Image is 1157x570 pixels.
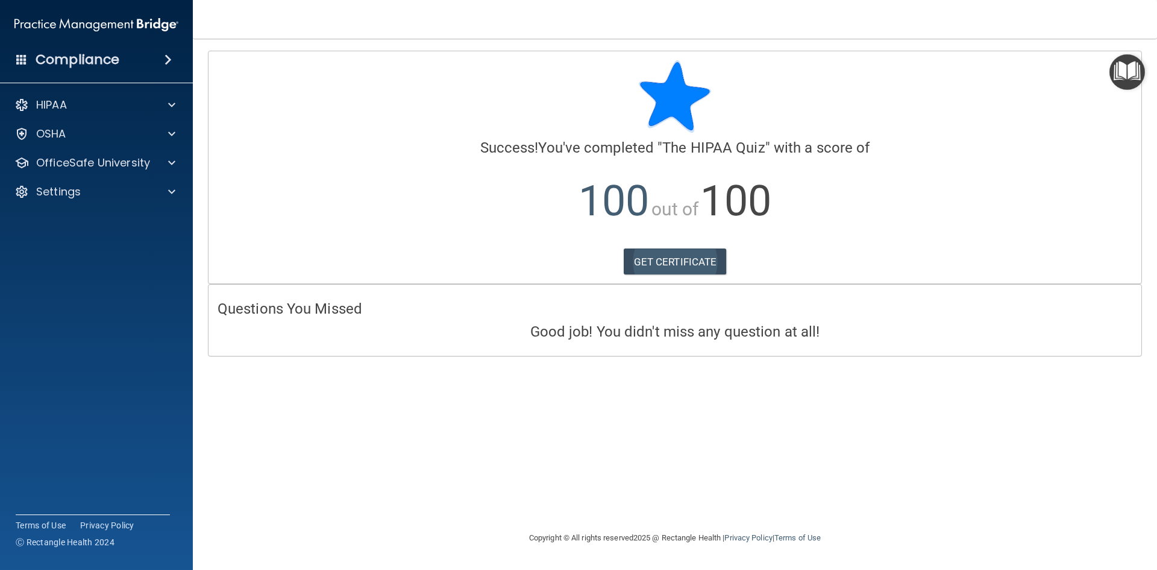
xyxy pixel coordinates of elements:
a: Terms of Use [16,519,66,531]
span: The HIPAA Quiz [662,139,765,156]
a: Settings [14,185,175,199]
a: Privacy Policy [724,533,772,542]
span: Success! [480,139,539,156]
a: Privacy Policy [80,519,134,531]
p: OSHA [36,127,66,141]
h4: You've completed " " with a score of [218,140,1132,156]
span: 100 [578,176,649,226]
p: Settings [36,185,81,199]
div: Copyright © All rights reserved 2025 @ Rectangle Health | | [455,519,895,557]
a: OSHA [14,127,175,141]
button: Open Resource Center [1109,54,1145,90]
span: 100 [700,176,771,226]
a: OfficeSafe University [14,156,175,170]
a: Terms of Use [774,533,821,542]
img: PMB logo [14,13,178,37]
img: blue-star-rounded.9d042014.png [639,60,711,133]
a: HIPAA [14,98,175,112]
span: Ⓒ Rectangle Health 2024 [16,536,114,548]
span: out of [651,198,699,220]
h4: Compliance [36,51,119,68]
h4: Good job! You didn't miss any question at all! [218,324,1132,340]
p: HIPAA [36,98,67,112]
h4: Questions You Missed [218,301,1132,317]
a: GET CERTIFICATE [624,249,727,275]
p: OfficeSafe University [36,156,150,170]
